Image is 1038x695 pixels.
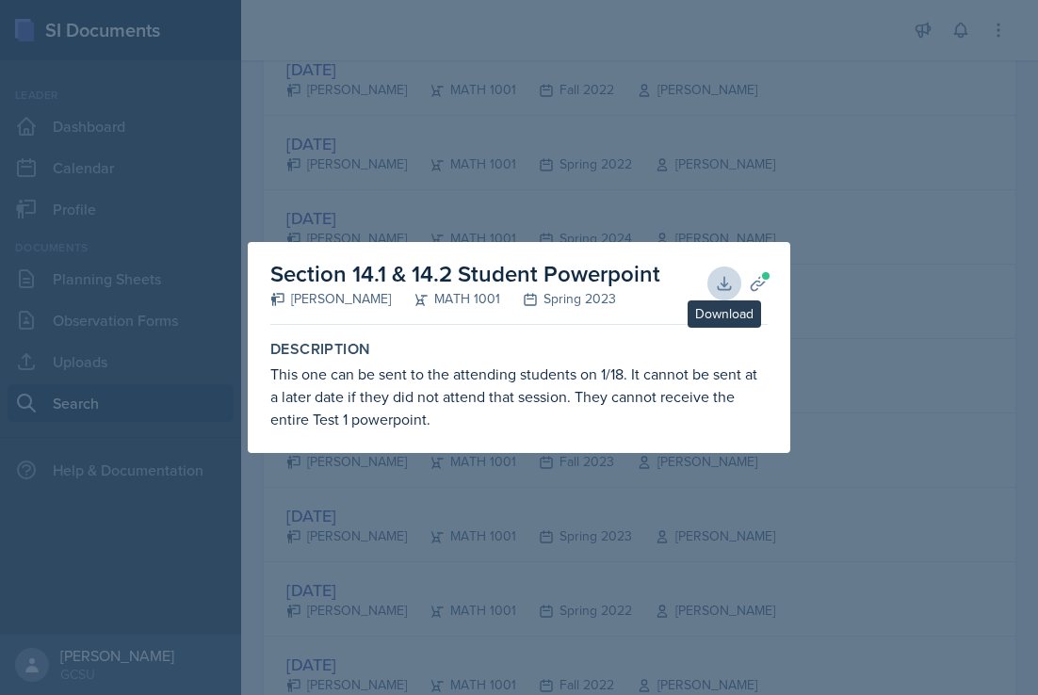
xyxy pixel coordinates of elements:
div: MATH 1001 [391,289,500,309]
h2: Section 14.1 & 14.2 Student Powerpoint [270,257,660,291]
button: Download [707,267,741,300]
div: Spring 2023 [500,289,616,309]
label: Description [270,340,768,359]
div: [PERSON_NAME] [270,289,391,309]
div: This one can be sent to the attending students on 1/18. It cannot be sent at a later date if they... [270,363,768,430]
